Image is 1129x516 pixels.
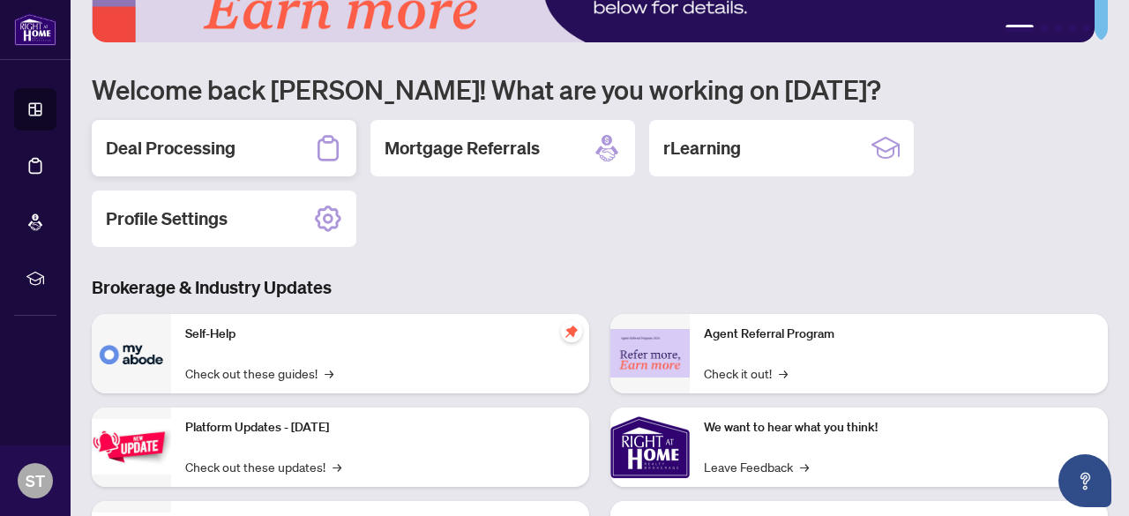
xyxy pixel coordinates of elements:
button: 4 [1069,25,1076,32]
img: Self-Help [92,314,171,393]
span: → [800,457,809,476]
h3: Brokerage & Industry Updates [92,275,1108,300]
h1: Welcome back [PERSON_NAME]! What are you working on [DATE]? [92,72,1108,106]
span: → [779,363,788,383]
span: → [325,363,333,383]
p: We want to hear what you think! [704,418,1094,437]
img: We want to hear what you think! [610,408,690,487]
a: Check it out!→ [704,363,788,383]
button: Open asap [1058,454,1111,507]
button: 5 [1083,25,1090,32]
a: Check out these updates!→ [185,457,341,476]
h2: Profile Settings [106,206,228,231]
a: Leave Feedback→ [704,457,809,476]
h2: rLearning [663,136,741,161]
button: 2 [1041,25,1048,32]
button: 1 [1006,25,1034,32]
a: Check out these guides!→ [185,363,333,383]
p: Platform Updates - [DATE] [185,418,575,437]
img: Platform Updates - July 21, 2025 [92,419,171,475]
h2: Deal Processing [106,136,236,161]
span: pushpin [561,321,582,342]
p: Self-Help [185,325,575,344]
img: logo [14,13,56,46]
button: 3 [1055,25,1062,32]
h2: Mortgage Referrals [385,136,540,161]
span: ST [26,468,45,493]
p: Agent Referral Program [704,325,1094,344]
span: → [333,457,341,476]
img: Agent Referral Program [610,329,690,378]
